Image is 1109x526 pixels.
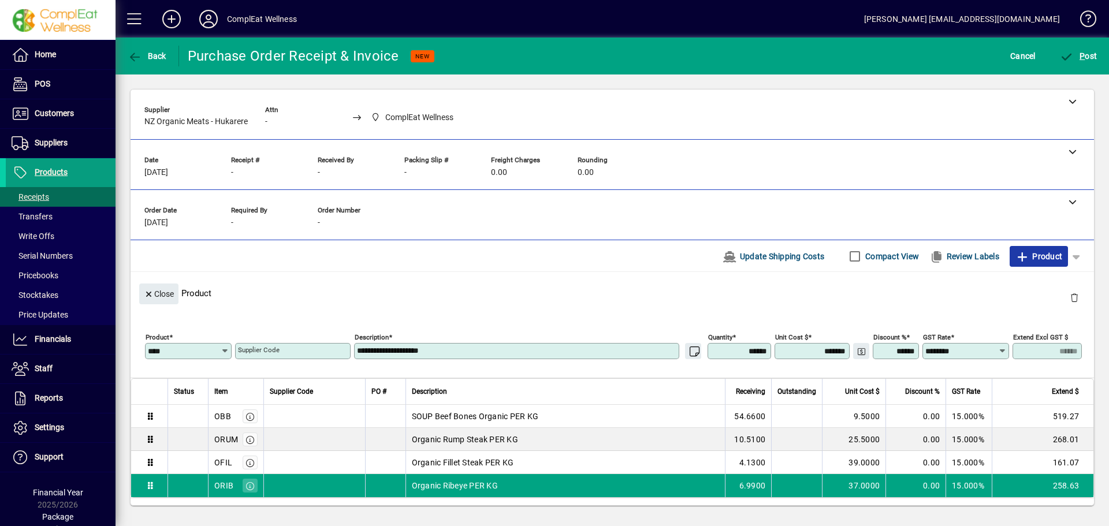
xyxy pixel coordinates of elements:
[992,451,1093,474] td: 161.07
[188,47,399,65] div: Purchase Order Receipt & Invoice
[6,246,116,266] a: Serial Numbers
[35,138,68,147] span: Suppliers
[139,283,178,304] button: Close
[136,288,181,299] app-page-header-button: Close
[863,251,919,262] label: Compact View
[6,40,116,69] a: Home
[1015,247,1062,266] span: Product
[992,474,1093,497] td: 258.63
[227,10,297,28] div: ComplEat Wellness
[6,413,116,442] a: Settings
[6,129,116,158] a: Suppliers
[12,271,58,280] span: Pricebooks
[6,266,116,285] a: Pricebooks
[35,334,71,344] span: Financials
[144,117,248,126] span: NZ Organic Meats - Hukarere
[1057,46,1100,66] button: Post
[854,411,880,422] span: 9.5000
[35,109,74,118] span: Customers
[1010,246,1068,267] button: Product
[12,251,73,260] span: Serial Numbers
[1060,283,1088,311] button: Delete
[371,385,386,398] span: PO #
[734,434,765,445] span: 10.5100
[415,53,430,60] span: NEW
[885,474,946,497] td: 0.00
[946,451,992,474] td: 15.000%
[992,405,1093,428] td: 519.27
[131,272,1094,314] div: Product
[849,480,880,491] span: 37.0000
[128,51,166,61] span: Back
[992,428,1093,451] td: 268.01
[190,9,227,29] button: Profile
[929,247,999,266] span: Review Labels
[231,218,233,227] span: -
[174,385,194,398] span: Status
[214,385,228,398] span: Item
[405,451,725,474] td: Organic Fillet Steak PER KG
[849,434,880,445] span: 25.5000
[952,385,980,398] span: GST Rate
[946,474,992,497] td: 15.000%
[6,355,116,383] a: Staff
[1060,292,1088,303] app-page-header-button: Delete
[1007,46,1039,66] button: Cancel
[6,187,116,207] a: Receipts
[6,226,116,246] a: Write Offs
[405,405,725,428] td: SOUP Beef Bones Organic PER KG
[35,423,64,432] span: Settings
[35,167,68,177] span: Products
[385,111,453,124] span: ComplEat Wellness
[578,168,594,177] span: 0.00
[718,246,829,267] button: Update Shipping Costs
[885,428,946,451] td: 0.00
[864,10,1060,28] div: [PERSON_NAME] [EMAIL_ADDRESS][DOMAIN_NAME]
[368,110,459,125] span: ComplEat Wellness
[214,411,231,422] div: OBB
[35,79,50,88] span: POS
[6,305,116,324] a: Price Updates
[318,168,320,177] span: -
[265,117,267,126] span: -
[925,246,1004,267] button: Review Labels
[723,247,824,266] span: Update Shipping Costs
[144,285,174,304] span: Close
[491,168,507,177] span: 0.00
[885,405,946,428] td: 0.00
[845,385,880,398] span: Unit Cost $
[153,9,190,29] button: Add
[144,168,168,177] span: [DATE]
[6,99,116,128] a: Customers
[734,411,765,422] span: 54.6600
[853,343,869,359] button: Change Price Levels
[6,384,116,413] a: Reports
[35,393,63,402] span: Reports
[736,385,765,398] span: Receiving
[1080,51,1085,61] span: P
[775,333,808,341] mat-label: Unit Cost $
[905,385,940,398] span: Discount %
[873,333,906,341] mat-label: Discount %
[6,443,116,472] a: Support
[318,218,320,227] span: -
[412,385,447,398] span: Description
[1071,2,1095,40] a: Knowledge Base
[6,325,116,354] a: Financials
[404,168,407,177] span: -
[739,457,766,468] span: 4.1300
[214,434,238,445] div: ORUM
[270,385,313,398] span: Supplier Code
[146,333,169,341] mat-label: Product
[214,457,232,468] div: OFIL
[12,290,58,300] span: Stocktakes
[12,212,53,221] span: Transfers
[708,333,732,341] mat-label: Quantity
[885,451,946,474] td: 0.00
[12,232,54,241] span: Write Offs
[42,512,73,521] span: Package
[238,346,280,354] mat-label: Supplier Code
[405,474,725,497] td: Organic Ribeye PER KG
[125,46,169,66] button: Back
[214,480,233,491] div: ORIB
